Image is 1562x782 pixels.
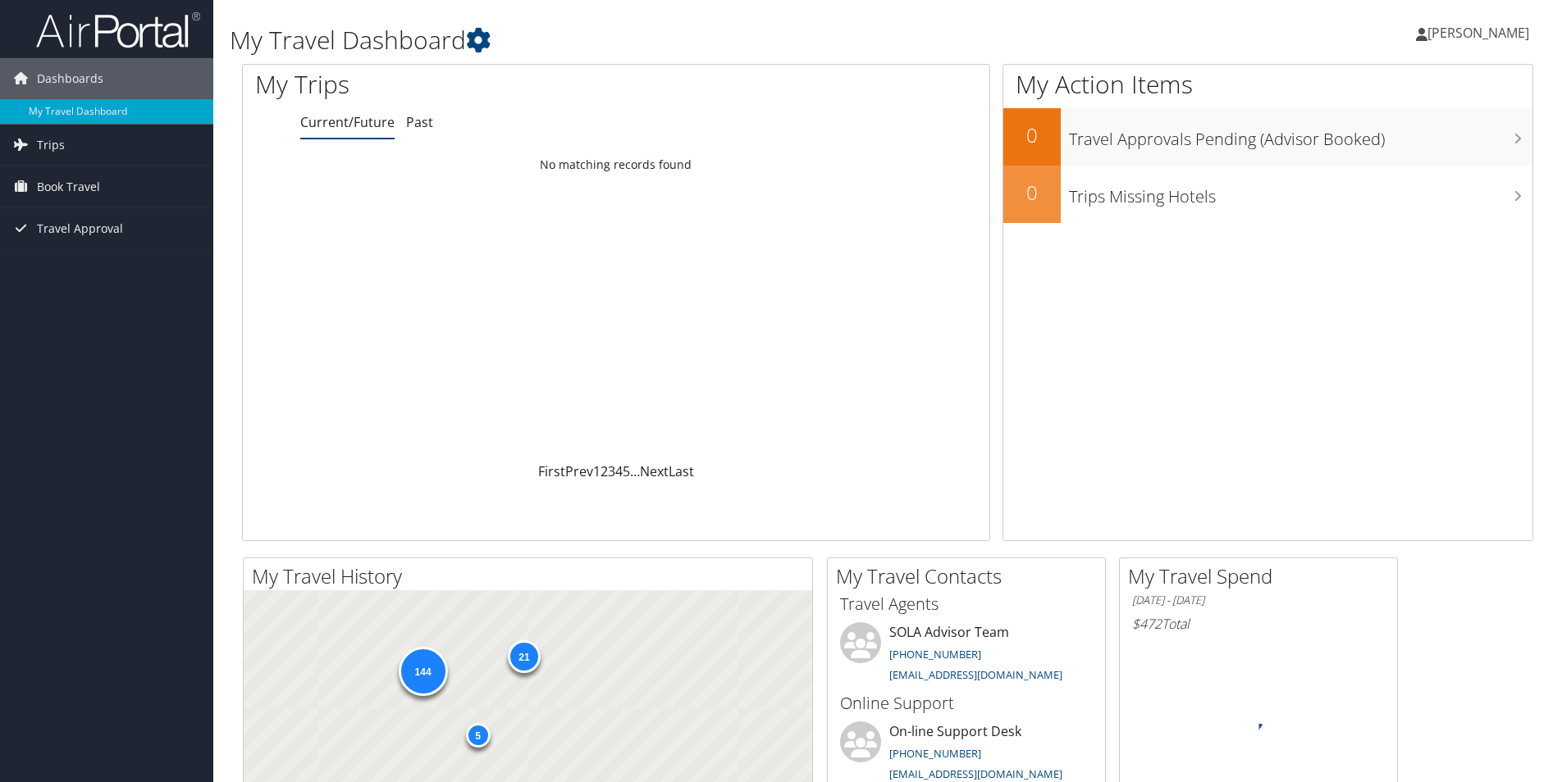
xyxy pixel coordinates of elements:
[398,647,447,696] div: 144
[669,462,694,480] a: Last
[300,113,395,131] a: Current/Future
[1003,166,1532,223] a: 0Trips Missing Hotels
[593,462,601,480] a: 1
[36,11,200,49] img: airportal-logo.png
[465,723,490,748] div: 5
[37,166,100,207] span: Book Travel
[1132,615,1162,633] span: $472
[889,667,1062,682] a: [EMAIL_ADDRESS][DOMAIN_NAME]
[1003,121,1061,149] h2: 0
[565,462,593,480] a: Prev
[538,462,565,480] a: First
[840,593,1093,616] h3: Travel Agents
[1132,615,1385,633] h6: Total
[640,462,669,480] a: Next
[37,208,123,249] span: Travel Approval
[836,562,1105,590] h2: My Travel Contacts
[832,622,1101,689] li: SOLA Advisor Team
[889,746,981,761] a: [PHONE_NUMBER]
[1003,108,1532,166] a: 0Travel Approvals Pending (Advisor Booked)
[252,562,812,590] h2: My Travel History
[37,58,103,99] span: Dashboards
[1069,120,1532,151] h3: Travel Approvals Pending (Advisor Booked)
[623,462,630,480] a: 5
[889,647,981,662] a: [PHONE_NUMBER]
[406,113,433,131] a: Past
[608,462,615,480] a: 3
[1132,593,1385,608] h6: [DATE] - [DATE]
[601,462,608,480] a: 2
[230,23,1107,57] h1: My Travel Dashboard
[1427,24,1529,42] span: [PERSON_NAME]
[615,462,623,480] a: 4
[255,67,666,102] h1: My Trips
[840,692,1093,715] h3: Online Support
[507,640,540,673] div: 21
[630,462,640,480] span: …
[1003,179,1061,207] h2: 0
[1003,67,1532,102] h1: My Action Items
[37,125,65,166] span: Trips
[1069,177,1532,208] h3: Trips Missing Hotels
[889,766,1062,781] a: [EMAIL_ADDRESS][DOMAIN_NAME]
[243,150,989,180] td: No matching records found
[1128,562,1397,590] h2: My Travel Spend
[1416,8,1546,57] a: [PERSON_NAME]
